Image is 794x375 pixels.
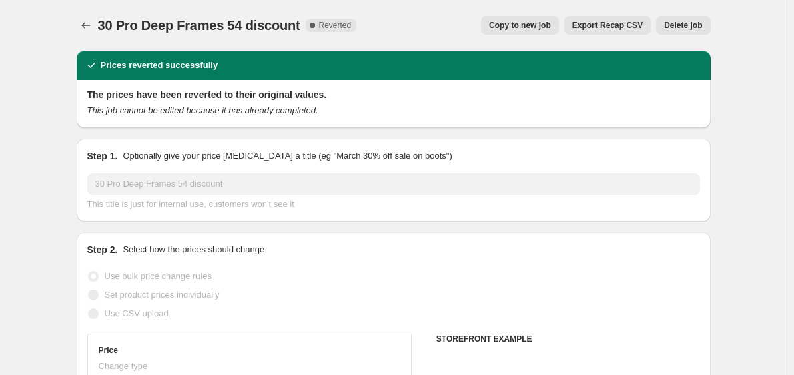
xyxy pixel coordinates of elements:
[99,361,148,371] span: Change type
[564,16,651,35] button: Export Recap CSV
[87,149,118,163] h2: Step 1.
[481,16,559,35] button: Copy to new job
[105,271,212,281] span: Use bulk price change rules
[101,59,218,72] h2: Prices reverted successfully
[77,16,95,35] button: Price change jobs
[87,88,700,101] h2: The prices have been reverted to their original values.
[664,20,702,31] span: Delete job
[105,290,220,300] span: Set product prices individually
[98,18,300,33] span: 30 Pro Deep Frames 54 discount
[87,243,118,256] h2: Step 2.
[99,345,118,356] h3: Price
[123,243,264,256] p: Select how the prices should change
[87,173,700,195] input: 30% off holiday sale
[656,16,710,35] button: Delete job
[123,149,452,163] p: Optionally give your price [MEDICAL_DATA] a title (eg "March 30% off sale on boots")
[572,20,643,31] span: Export Recap CSV
[436,334,700,344] h6: STOREFRONT EXAMPLE
[489,20,551,31] span: Copy to new job
[319,20,352,31] span: Reverted
[105,308,169,318] span: Use CSV upload
[87,105,318,115] i: This job cannot be edited because it has already completed.
[87,199,294,209] span: This title is just for internal use, customers won't see it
